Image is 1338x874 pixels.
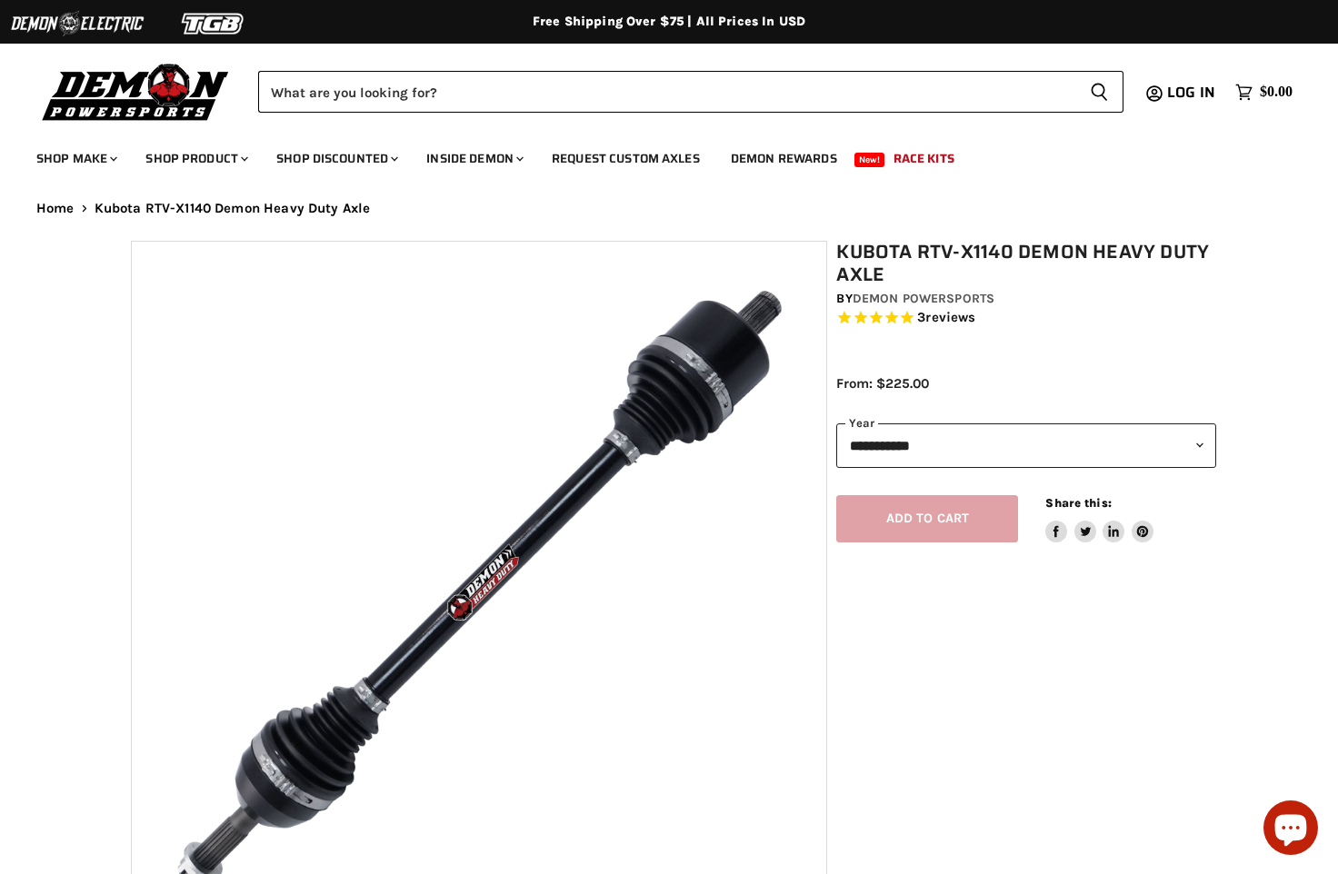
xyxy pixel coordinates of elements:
span: New! [854,153,885,167]
span: 3 reviews [917,310,975,326]
a: Shop Product [132,140,259,177]
span: Share this: [1045,496,1111,510]
a: Log in [1159,84,1226,101]
aside: Share this: [1045,495,1153,543]
img: TGB Logo 2 [145,6,282,41]
form: Product [258,71,1123,113]
span: From: $225.00 [836,375,929,392]
img: Demon Powersports [36,59,235,124]
button: Search [1075,71,1123,113]
a: Request Custom Axles [538,140,714,177]
input: Search [258,71,1075,113]
div: by [836,289,1216,309]
a: Demon Powersports [853,291,994,306]
a: Demon Rewards [717,140,851,177]
a: Inside Demon [413,140,534,177]
select: year [836,423,1216,468]
a: $0.00 [1226,79,1302,105]
ul: Main menu [23,133,1288,177]
h1: Kubota RTV-X1140 Demon Heavy Duty Axle [836,241,1216,286]
a: Shop Discounted [263,140,409,177]
span: Rated 5.0 out of 5 stars 3 reviews [836,309,1216,328]
a: Race Kits [880,140,968,177]
span: Log in [1167,81,1215,104]
span: $0.00 [1260,84,1293,101]
a: Home [36,201,75,216]
a: Shop Make [23,140,128,177]
span: Kubota RTV-X1140 Demon Heavy Duty Axle [95,201,371,216]
span: reviews [925,310,975,326]
inbox-online-store-chat: Shopify online store chat [1258,800,1323,859]
img: Demon Electric Logo 2 [9,6,145,41]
